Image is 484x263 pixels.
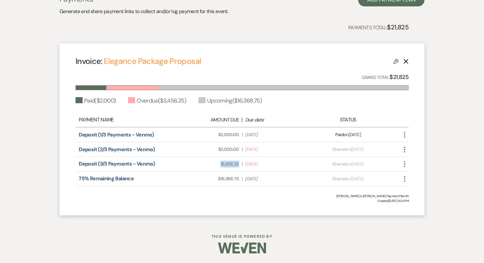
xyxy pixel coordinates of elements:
div: on [DATE] [307,161,389,167]
span: $16,368.75 [180,175,239,182]
div: Overdue ( $3,456.25 ) [128,97,186,105]
p: Payments Total: [348,22,408,32]
a: Deposit (3/3 Payments - Venmo) [79,160,155,167]
a: 75% Remaining Balance [79,175,134,182]
div: Paid ( $2,000 ) [76,97,116,105]
p: Generate and share payment links to collect and/or log payment for this event. [60,7,228,16]
h4: Invoice: [76,56,201,67]
span: Shared [332,161,346,167]
div: on [DATE] [307,175,389,182]
div: | [177,116,307,124]
span: $2,000.00 [180,146,239,153]
div: Upcoming ( $16,368.75 ) [198,97,262,105]
div: Due date [245,116,304,124]
span: [DATE] [245,175,304,182]
div: Amount Due [180,116,239,124]
span: [DATE] [245,161,304,167]
span: $1,456.25 [180,161,239,167]
strong: $21,825 [387,23,408,31]
div: Status [307,116,389,124]
img: Weven Logo [218,237,266,259]
a: Deposit (2/3 Payments - Venmo) [79,146,155,153]
span: Paid [335,132,344,137]
p: Grand Total: [362,73,408,82]
span: Created: [DATE] 4:24 PM [76,198,408,203]
div: on [DATE] [307,131,389,138]
div: [PERSON_NAME] & [PERSON_NAME] Payment Plan #1 [76,194,408,198]
span: $2,000.00 [180,131,239,138]
span: [DATE] [245,131,304,138]
span: Shared [332,146,346,152]
strong: $21,825 [390,73,408,81]
div: Payment Name [79,116,177,124]
span: [DATE] [245,146,304,153]
a: Elegance Package Proposal [104,56,201,66]
div: on [DATE] [307,146,389,153]
span: Shared [332,176,346,182]
a: Deposit (1/3 Payments - Venmo) [79,131,154,138]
